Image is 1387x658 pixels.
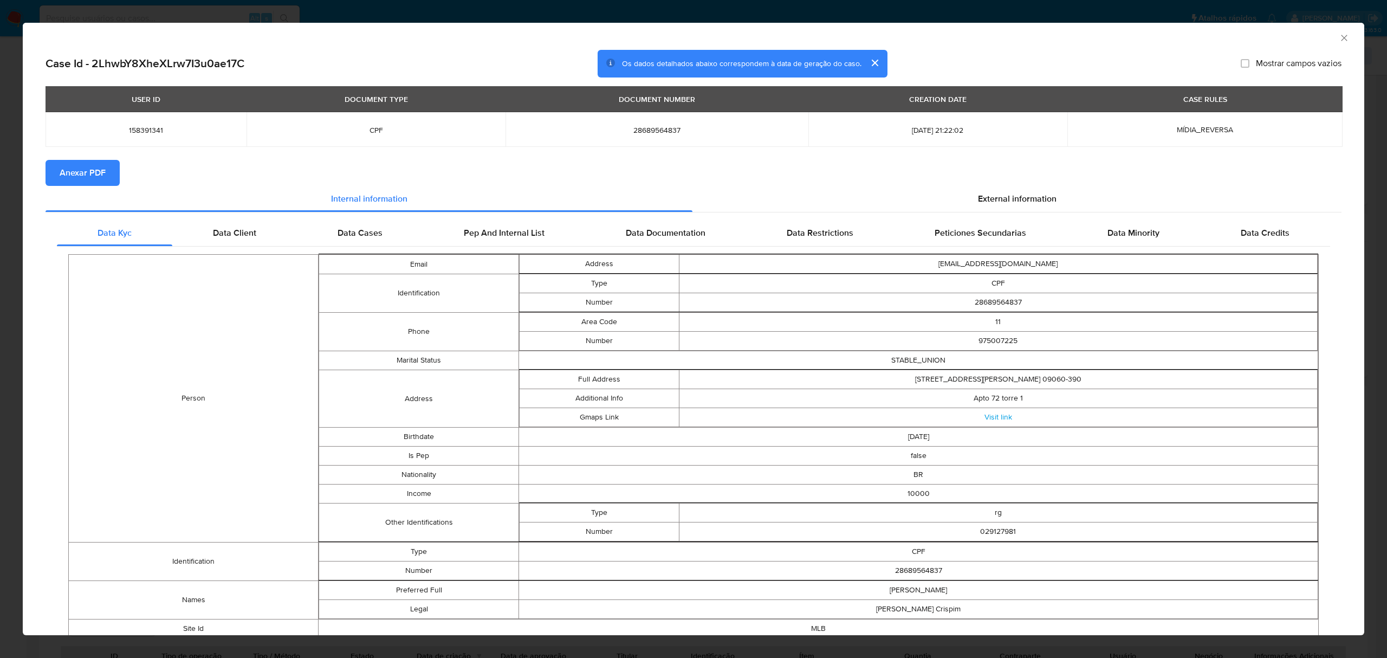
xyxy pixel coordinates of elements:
td: [PERSON_NAME] [519,581,1318,600]
div: Detailed info [46,186,1341,212]
td: Is Pep [319,447,519,466]
td: Identification [69,543,319,581]
td: STABLE_UNION [519,351,1318,370]
a: Visit link [984,411,1012,422]
td: Income [319,485,519,504]
div: closure-recommendation-modal [23,23,1364,635]
span: Internal information [331,192,407,205]
td: Type [520,504,679,522]
td: Legal [319,600,519,619]
div: CREATION DATE [903,90,973,108]
td: Apto 72 torre 1 [679,389,1317,408]
span: Data Restrictions [787,227,853,239]
td: Identification [319,274,519,313]
td: 28689564837 [679,293,1317,312]
td: 10000 [519,485,1318,504]
button: Anexar PDF [46,160,120,186]
td: 28689564837 [519,562,1318,580]
span: Data Minority [1107,227,1159,239]
td: Type [319,543,519,562]
td: Preferred Full [319,581,519,600]
td: Person [69,255,319,543]
h2: Case Id - 2LhwbY8XheXLrw7I3u0ae17C [46,56,244,70]
span: Data Kyc [98,227,132,239]
span: MÍDIA_REVERSA [1177,124,1233,135]
td: Site Id [69,620,319,638]
div: DOCUMENT TYPE [338,90,414,108]
span: Peticiones Secundarias [935,227,1026,239]
td: [EMAIL_ADDRESS][DOMAIN_NAME] [679,255,1317,274]
input: Mostrar campos vazios [1241,59,1249,68]
td: Address [319,370,519,428]
td: Other Identifications [319,504,519,542]
span: CPF [260,125,492,135]
td: rg [679,504,1317,522]
span: [DATE] 21:22:02 [821,125,1054,135]
span: Mostrar campos vazios [1256,58,1341,69]
span: External information [978,192,1057,205]
span: Pep And Internal List [464,227,545,239]
td: Full Address [520,370,679,389]
td: MLB [319,620,1319,638]
td: CPF [519,543,1318,562]
span: Os dados detalhados abaixo correspondem à data de geração do caso. [622,58,861,69]
td: Number [319,562,519,580]
span: Data Documentation [626,227,705,239]
button: Fechar a janela [1339,33,1349,42]
td: false [519,447,1318,466]
span: Data Client [213,227,256,239]
div: Detailed internal info [57,220,1330,246]
td: Email [319,255,519,274]
div: CASE RULES [1177,90,1234,108]
td: Marital Status [319,351,519,370]
td: Address [520,255,679,274]
td: Phone [319,313,519,351]
td: Number [520,522,679,541]
td: Gmaps Link [520,408,679,427]
div: USER ID [125,90,167,108]
td: Number [520,293,679,312]
span: Data Credits [1241,227,1289,239]
td: Area Code [520,313,679,332]
td: Birthdate [319,428,519,447]
button: cerrar [861,50,887,76]
td: 029127981 [679,522,1317,541]
span: 158391341 [59,125,234,135]
span: Anexar PDF [60,161,106,185]
span: Data Cases [338,227,383,239]
td: Names [69,581,319,620]
td: BR [519,466,1318,485]
td: CPF [679,274,1317,293]
td: [PERSON_NAME] Crispim [519,600,1318,619]
td: 975007225 [679,332,1317,351]
td: Type [520,274,679,293]
td: Number [520,332,679,351]
td: [STREET_ADDRESS][PERSON_NAME] 09060-390 [679,370,1317,389]
td: [DATE] [519,428,1318,447]
td: Additional Info [520,389,679,408]
td: Nationality [319,466,519,485]
div: DOCUMENT NUMBER [612,90,702,108]
td: 11 [679,313,1317,332]
span: 28689564837 [518,125,795,135]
